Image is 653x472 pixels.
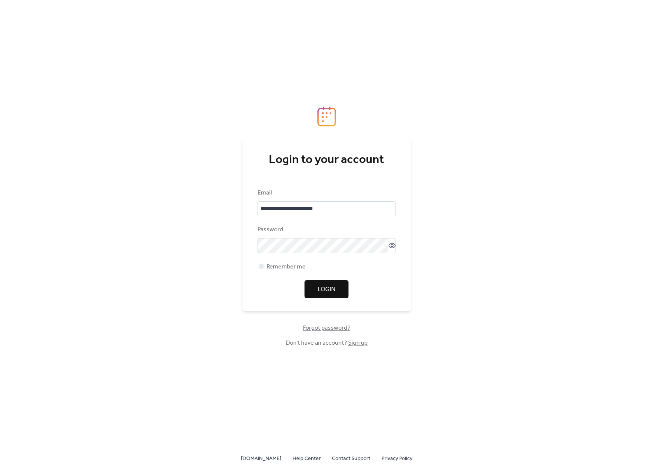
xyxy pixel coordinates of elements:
[241,454,281,463] span: [DOMAIN_NAME]
[241,454,281,463] a: [DOMAIN_NAME]
[267,262,306,271] span: Remember me
[258,188,394,198] div: Email
[286,339,368,348] span: Don't have an account?
[305,280,348,298] button: Login
[303,324,350,333] span: Forgot password?
[332,454,370,463] span: Contact Support
[382,454,412,463] a: Privacy Policy
[258,152,396,167] div: Login to your account
[317,106,336,127] img: logo
[258,225,394,234] div: Password
[318,285,335,294] span: Login
[292,454,321,463] a: Help Center
[382,454,412,463] span: Privacy Policy
[348,337,368,349] a: Sign up
[292,454,321,463] span: Help Center
[303,326,350,330] a: Forgot password?
[332,454,370,463] a: Contact Support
